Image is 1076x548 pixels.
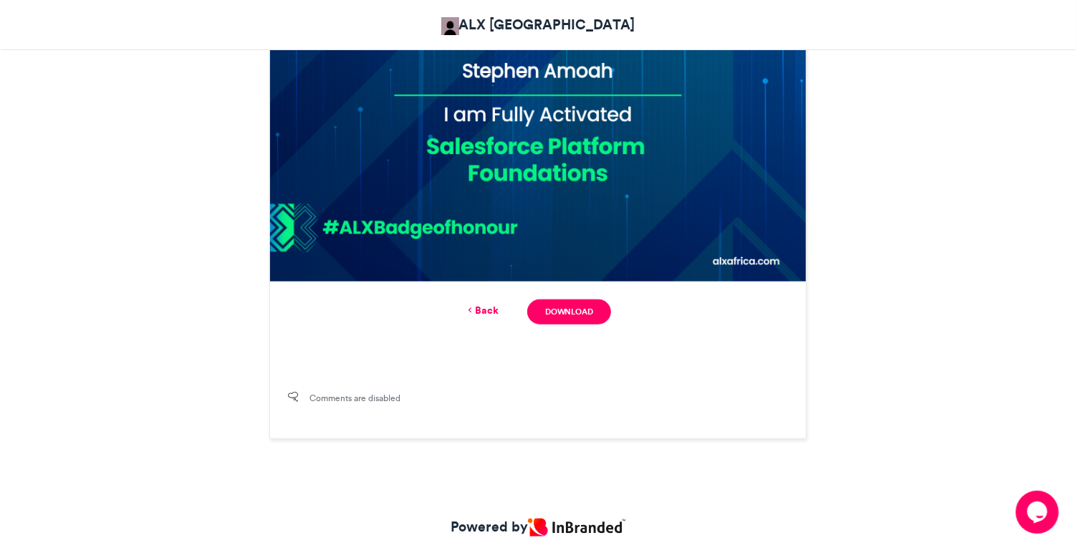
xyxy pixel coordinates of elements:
a: ALX [GEOGRAPHIC_DATA] [441,14,635,35]
a: Powered by [451,516,625,537]
a: Back [465,303,499,318]
img: Inbranded [528,519,625,537]
a: Download [527,299,611,325]
iframe: chat widget [1016,491,1062,534]
img: ALX Africa [441,17,459,35]
span: Comments are disabled [309,392,400,405]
